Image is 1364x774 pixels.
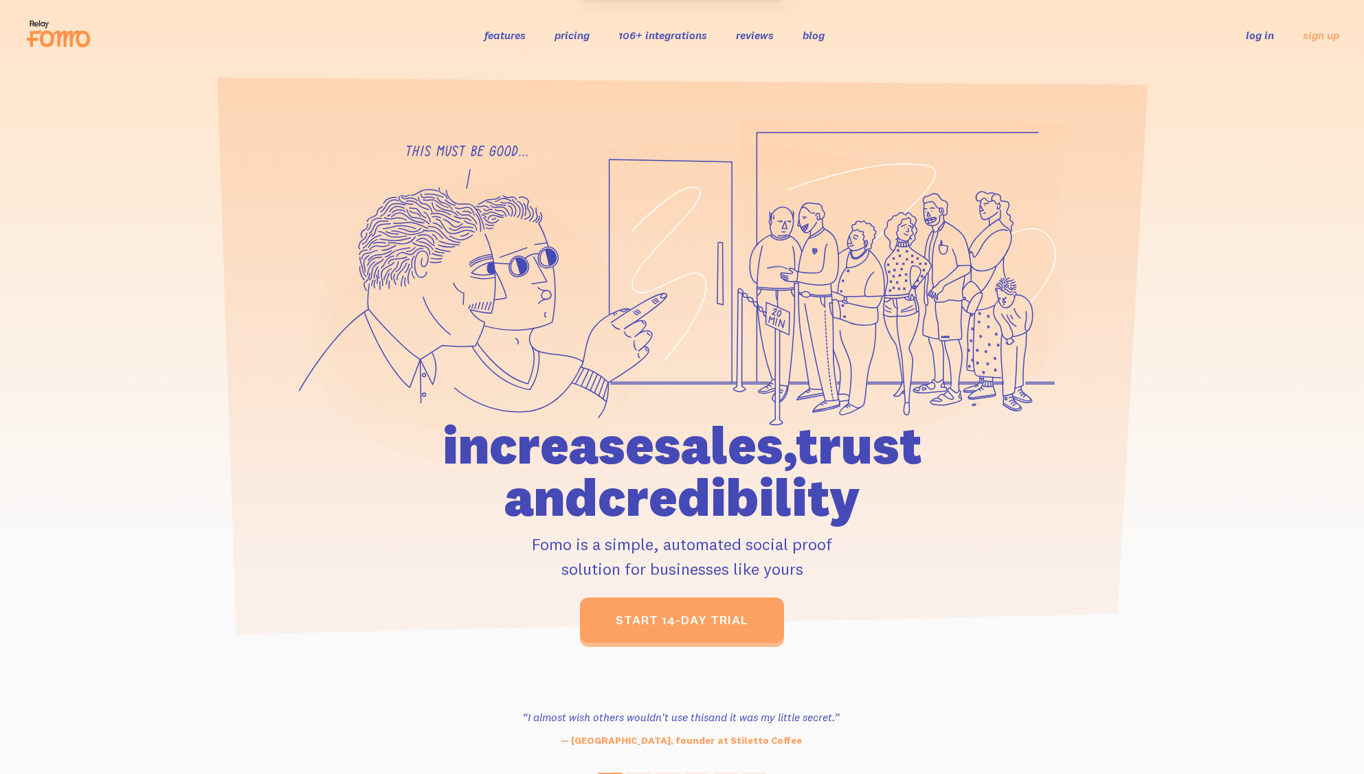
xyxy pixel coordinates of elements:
a: log in [1246,28,1274,42]
a: blog [803,28,825,42]
h1: increase sales, trust and credibility [364,419,1000,523]
p: — [GEOGRAPHIC_DATA], founder at Stiletto Coffee [493,733,869,748]
a: pricing [555,28,590,42]
p: Fomo is a simple, automated social proof solution for businesses like yours [364,532,1000,581]
a: features [484,28,526,42]
h3: “I almost wish others wouldn't use this and it was my little secret.” [493,709,869,725]
a: sign up [1303,28,1339,43]
a: 106+ integrations [618,28,707,42]
a: start 14-day trial [580,597,784,643]
a: reviews [736,28,774,42]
